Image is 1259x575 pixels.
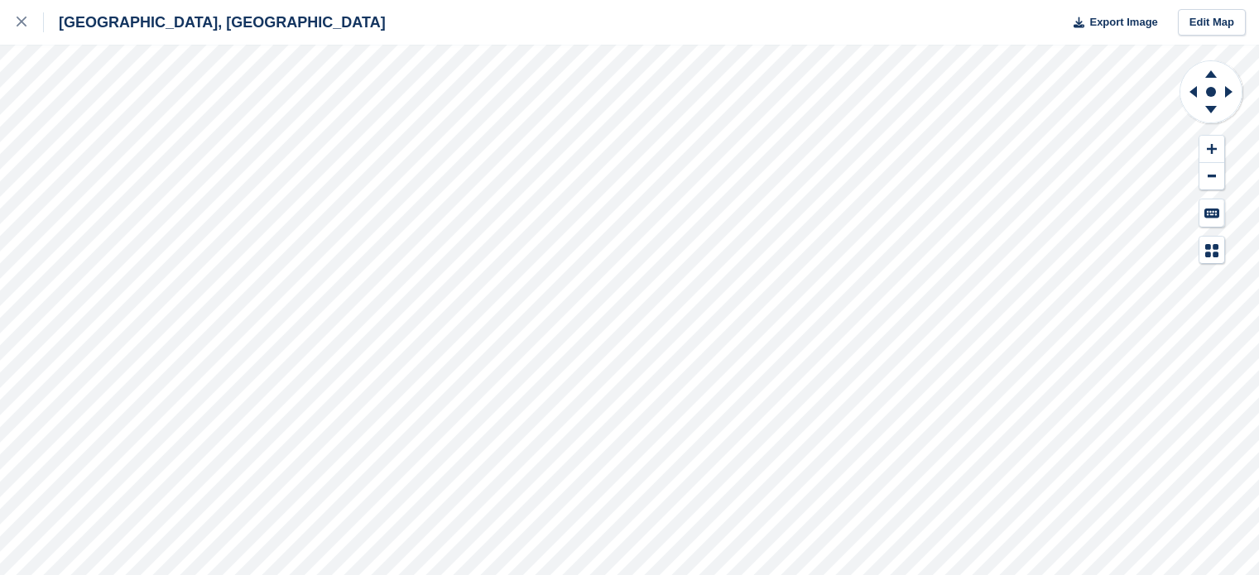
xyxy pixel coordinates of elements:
button: Map Legend [1199,237,1224,264]
button: Export Image [1064,9,1158,36]
button: Keyboard Shortcuts [1199,199,1224,227]
a: Edit Map [1178,9,1246,36]
button: Zoom Out [1199,163,1224,190]
span: Export Image [1089,14,1157,31]
button: Zoom In [1199,136,1224,163]
div: [GEOGRAPHIC_DATA], [GEOGRAPHIC_DATA] [44,12,386,32]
